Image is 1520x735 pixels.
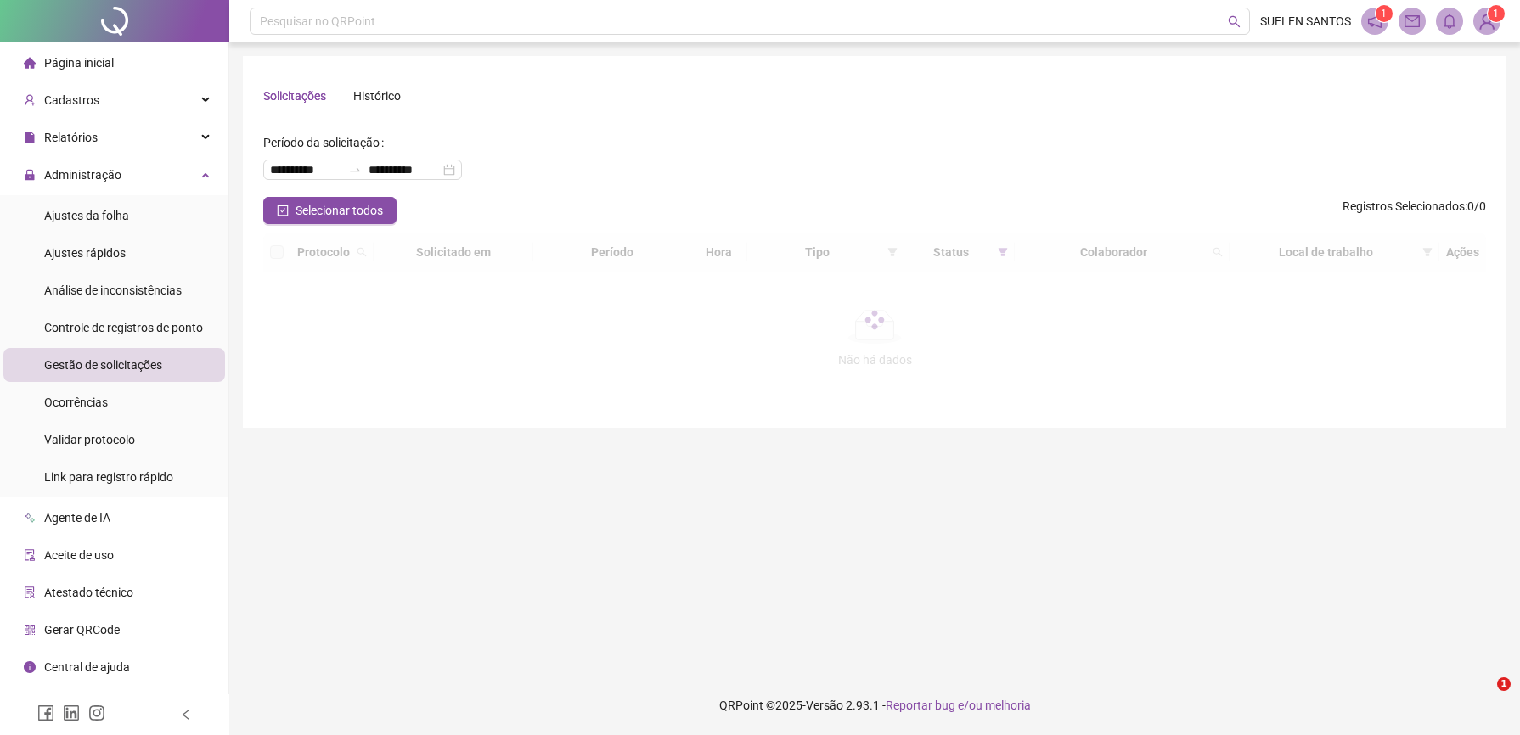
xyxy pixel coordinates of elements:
span: Análise de inconsistências [44,283,182,297]
span: Registros Selecionados [1343,199,1465,213]
span: Ocorrências [44,396,108,409]
button: Selecionar todos [263,197,397,224]
span: facebook [37,704,54,721]
span: mail [1405,14,1420,29]
span: Central de ajuda [44,660,130,674]
label: Período da solicitação [263,129,391,156]
span: 1 [1497,677,1511,691]
span: Administração [44,168,121,182]
span: Controle de registros de ponto [44,321,203,334]
span: Gerar QRCode [44,623,120,637]
span: check-square [277,205,289,216]
span: Ajustes da folha [44,209,129,222]
div: Solicitações [263,87,326,105]
span: Relatórios [44,131,98,144]
span: Aceite de uso [44,548,114,562]
sup: Atualize o seu contato no menu Meus Dados [1488,5,1505,22]
span: bell [1442,14,1457,29]
span: solution [24,586,36,598]
span: Atestado técnico [44,586,133,599]
span: info-circle [24,661,36,673]
span: swap-right [348,163,362,177]
span: Reportar bug e/ou melhoria [886,699,1031,712]
img: 39589 [1474,8,1500,34]
span: Gestão de solicitações [44,358,162,372]
span: Validar protocolo [44,433,135,446]
span: user-add [24,94,36,106]
span: qrcode [24,624,36,636]
span: : 0 / 0 [1343,197,1486,224]
span: Página inicial [44,56,114,70]
span: Link para registro rápido [44,470,173,484]
footer: QRPoint © 2025 - 2.93.1 - [229,676,1520,735]
span: home [24,57,36,69]
div: Histórico [353,87,401,105]
span: lock [24,169,36,181]
span: Versão [806,699,843,712]
span: Selecionar todos [296,201,383,220]
sup: 1 [1376,5,1393,22]
span: Cadastros [44,93,99,107]
span: linkedin [63,704,80,721]
span: file [24,132,36,143]
span: 1 [1381,8,1387,20]
span: instagram [88,704,105,721]
span: to [348,163,362,177]
span: notification [1367,14,1382,29]
span: Agente de IA [44,511,110,525]
span: search [1228,15,1241,28]
iframe: Intercom live chat [1462,677,1503,718]
span: 1 [1493,8,1499,20]
span: audit [24,549,36,561]
span: SUELEN SANTOS [1260,12,1351,31]
span: left [180,709,192,721]
span: Ajustes rápidos [44,246,126,260]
